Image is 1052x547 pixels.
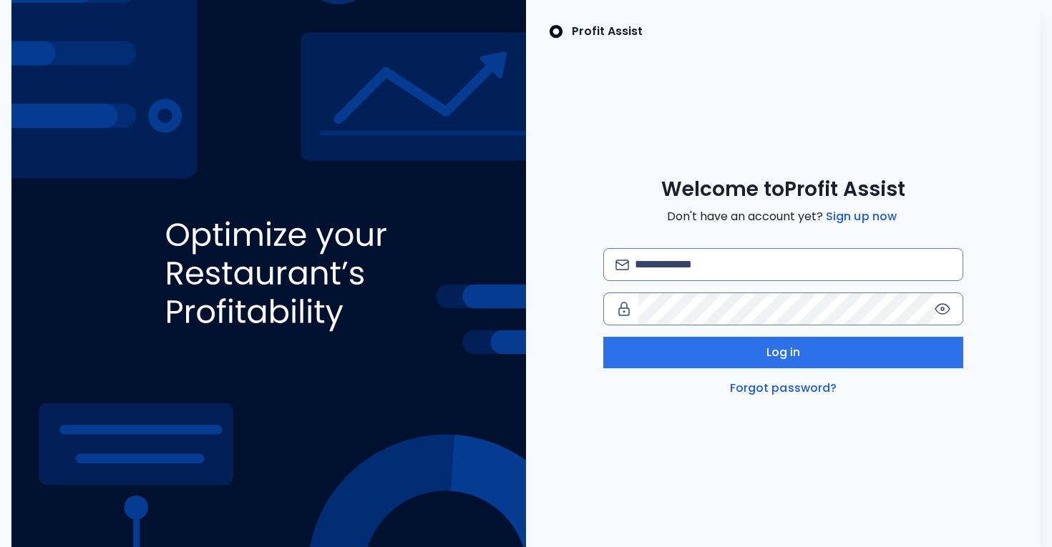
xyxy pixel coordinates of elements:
[615,260,629,270] img: email
[667,208,900,225] span: Don't have an account yet?
[549,23,563,40] img: SpotOn Logo
[727,380,840,397] a: Forgot password?
[766,344,801,361] span: Log in
[661,177,905,202] span: Welcome to Profit Assist
[572,23,643,40] p: Profit Assist
[823,208,900,225] a: Sign up now
[603,337,963,368] button: Log in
